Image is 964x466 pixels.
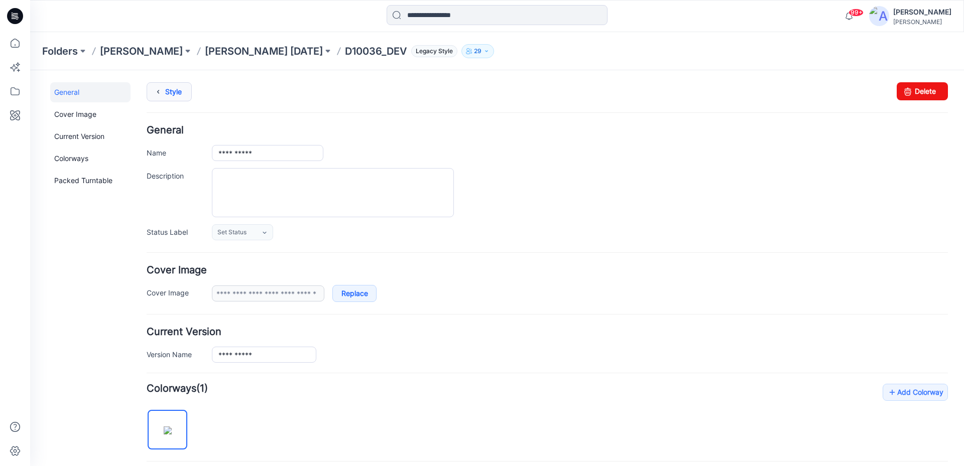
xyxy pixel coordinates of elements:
[205,44,323,58] a: [PERSON_NAME] [DATE]
[853,314,918,331] a: Add Colorway
[116,156,172,167] label: Status Label
[187,157,216,167] span: Set Status
[411,45,457,57] span: Legacy Style
[116,195,918,205] h4: Cover Image
[116,77,172,88] label: Name
[116,217,172,228] label: Cover Image
[345,44,407,58] p: D10036_DEV
[474,46,481,57] p: 29
[461,44,494,58] button: 29
[166,312,178,324] span: (1)
[302,215,346,232] a: Replace
[849,9,864,17] span: 99+
[116,100,172,111] label: Description
[869,6,889,26] img: avatar
[893,18,951,26] div: [PERSON_NAME]
[182,154,243,170] a: Set Status
[30,70,964,466] iframe: edit-style
[134,356,142,364] img: eyJhbGciOiJIUzI1NiIsImtpZCI6IjAiLCJzbHQiOiJzZXMiLCJ0eXAiOiJKV1QifQ.eyJkYXRhIjp7InR5cGUiOiJzdG9yYW...
[42,44,78,58] a: Folders
[407,44,457,58] button: Legacy Style
[100,44,183,58] a: [PERSON_NAME]
[116,312,166,324] strong: Colorways
[893,6,951,18] div: [PERSON_NAME]
[116,257,918,266] h4: Current Version
[116,278,172,289] label: Version Name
